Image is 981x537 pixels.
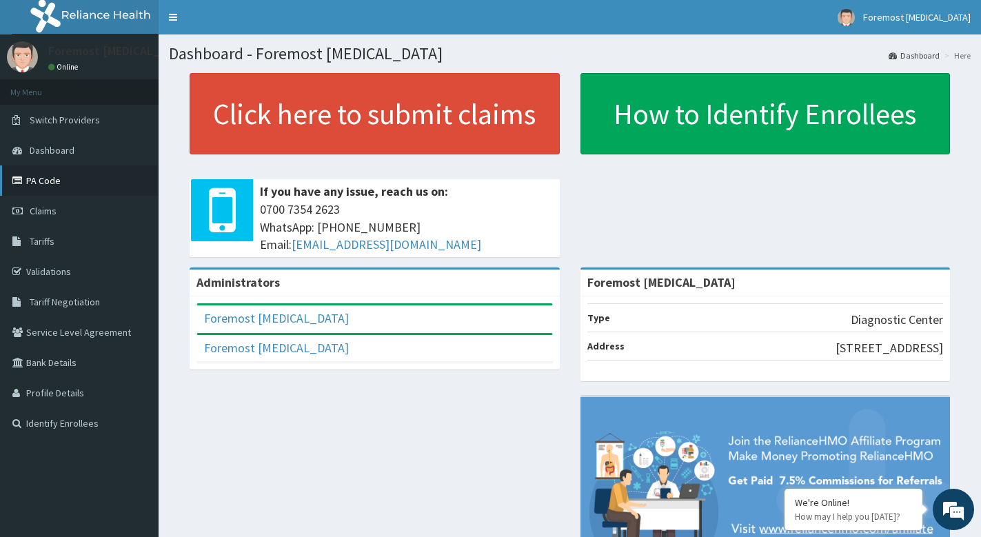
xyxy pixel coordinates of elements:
[30,205,57,217] span: Claims
[292,236,481,252] a: [EMAIL_ADDRESS][DOMAIN_NAME]
[226,7,259,40] div: Minimize live chat window
[587,340,625,352] b: Address
[48,62,81,72] a: Online
[169,45,971,63] h1: Dashboard - Foremost [MEDICAL_DATA]
[196,274,280,290] b: Administrators
[7,376,263,425] textarea: Type your message and hit 'Enter'
[48,45,193,57] p: Foremost [MEDICAL_DATA]
[795,511,912,523] p: How may I help you today?
[587,274,736,290] strong: Foremost [MEDICAL_DATA]
[941,50,971,61] li: Here
[836,339,943,357] p: [STREET_ADDRESS]
[30,296,100,308] span: Tariff Negotiation
[260,201,553,254] span: 0700 7354 2623 WhatsApp: [PHONE_NUMBER] Email:
[851,311,943,329] p: Diagnostic Center
[7,41,38,72] img: User Image
[30,235,54,247] span: Tariffs
[190,73,560,154] a: Click here to submit claims
[204,310,349,326] a: Foremost [MEDICAL_DATA]
[80,174,190,313] span: We're online!
[838,9,855,26] img: User Image
[889,50,940,61] a: Dashboard
[30,114,100,126] span: Switch Providers
[72,77,232,95] div: Chat with us now
[587,312,610,324] b: Type
[26,69,56,103] img: d_794563401_company_1708531726252_794563401
[30,144,74,156] span: Dashboard
[204,340,349,356] a: Foremost [MEDICAL_DATA]
[863,11,971,23] span: Foremost [MEDICAL_DATA]
[580,73,951,154] a: How to Identify Enrollees
[260,183,448,199] b: If you have any issue, reach us on:
[795,496,912,509] div: We're Online!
